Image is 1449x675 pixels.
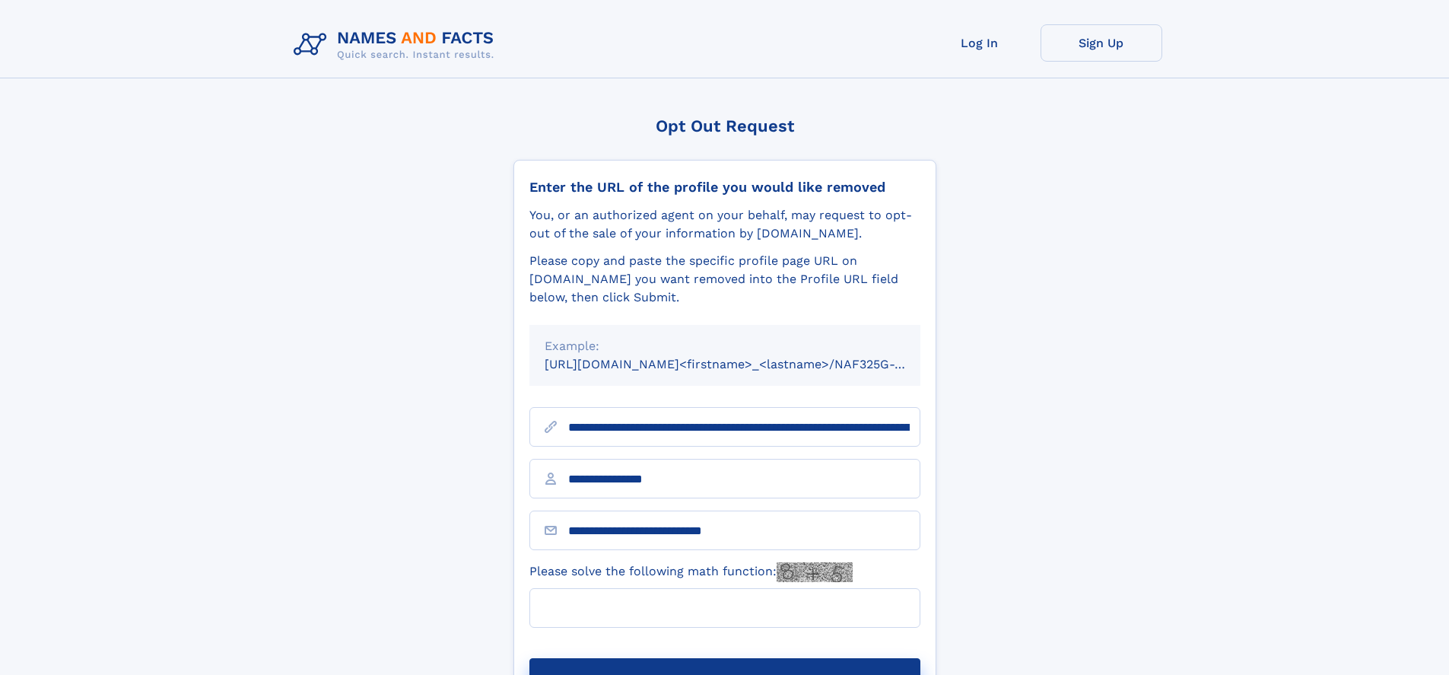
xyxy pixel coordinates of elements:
div: Please copy and paste the specific profile page URL on [DOMAIN_NAME] you want removed into the Pr... [529,252,920,307]
img: Logo Names and Facts [288,24,507,65]
label: Please solve the following math function: [529,562,853,582]
a: Sign Up [1041,24,1162,62]
div: You, or an authorized agent on your behalf, may request to opt-out of the sale of your informatio... [529,206,920,243]
div: Enter the URL of the profile you would like removed [529,179,920,196]
div: Example: [545,337,905,355]
div: Opt Out Request [513,116,936,135]
a: Log In [919,24,1041,62]
small: [URL][DOMAIN_NAME]<firstname>_<lastname>/NAF325G-xxxxxxxx [545,357,949,371]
